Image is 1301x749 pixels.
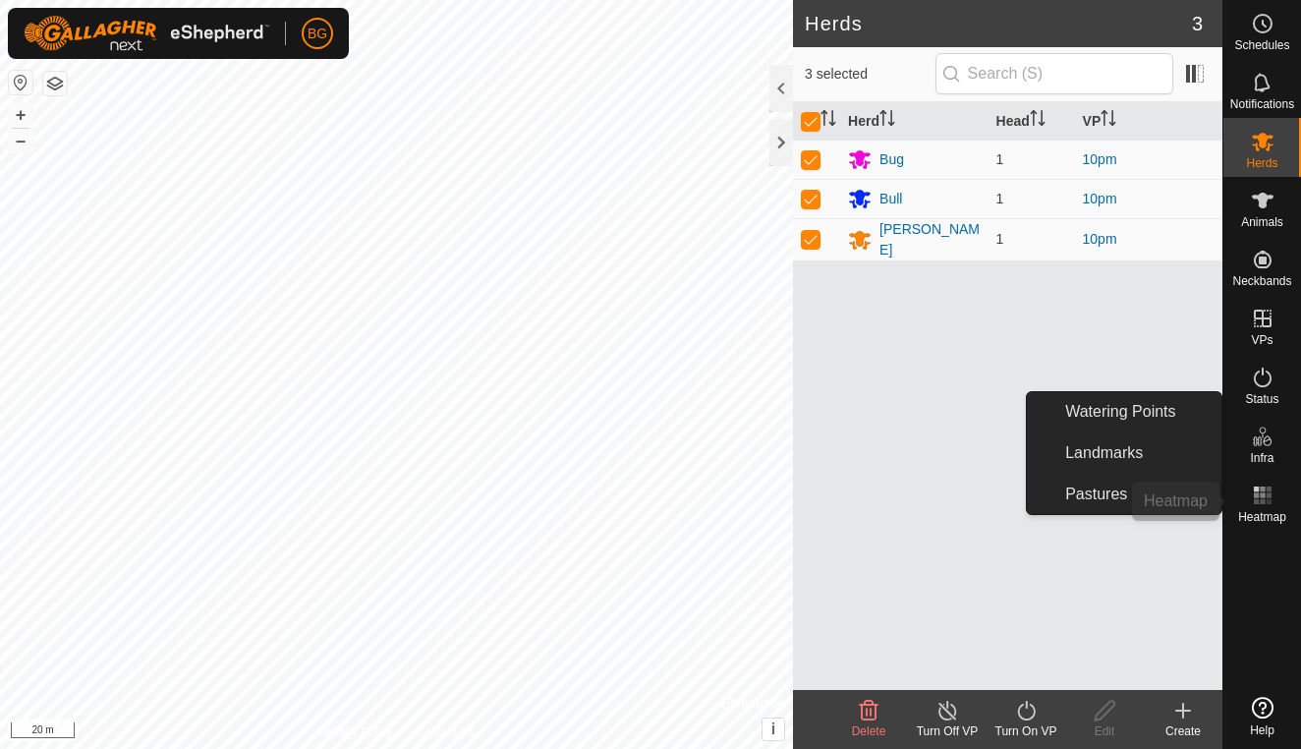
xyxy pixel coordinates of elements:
li: Landmarks [1027,433,1221,473]
span: Infra [1250,452,1273,464]
p-sorticon: Activate to sort [820,113,836,129]
li: Pastures [1027,475,1221,514]
a: Contact Us [416,723,474,741]
button: + [9,103,32,127]
span: 1 [996,231,1004,247]
span: Status [1245,393,1278,405]
div: Turn Off VP [908,722,987,740]
span: Neckbands [1232,275,1291,287]
a: 10pm [1083,191,1117,206]
button: – [9,129,32,152]
div: Bug [879,149,904,170]
div: Edit [1065,722,1144,740]
span: 1 [996,151,1004,167]
span: Notifications [1230,98,1294,110]
a: Pastures [1053,475,1221,514]
span: Pastures [1065,483,1127,506]
span: 3 selected [805,64,935,85]
span: Schedules [1234,39,1289,51]
th: Head [989,102,1075,141]
a: Privacy Policy [319,723,393,741]
a: 10pm [1083,231,1117,247]
span: Herds [1246,157,1277,169]
th: VP [1075,102,1222,141]
button: Reset Map [9,71,32,94]
h2: Herds [805,12,1192,35]
p-sorticon: Activate to sort [1101,113,1116,129]
span: VPs [1251,334,1273,346]
span: 1 [996,191,1004,206]
div: Bull [879,189,902,209]
span: Landmarks [1065,441,1143,465]
div: Turn On VP [987,722,1065,740]
button: Map Layers [43,72,67,95]
div: [PERSON_NAME] [879,219,980,260]
span: Delete [852,724,886,738]
img: Gallagher Logo [24,16,269,51]
span: Heatmap [1238,511,1286,523]
p-sorticon: Activate to sort [1030,113,1046,129]
a: 10pm [1083,151,1117,167]
span: Watering Points [1065,400,1175,424]
span: Animals [1241,216,1283,228]
button: i [763,719,784,740]
span: BG [308,24,327,44]
p-sorticon: Activate to sort [879,113,895,129]
span: i [771,720,775,737]
input: Search (S) [935,53,1173,94]
span: 3 [1192,9,1203,38]
a: Watering Points [1053,392,1221,432]
div: Create [1144,722,1222,740]
li: Watering Points [1027,392,1221,432]
a: Help [1223,689,1301,744]
a: Landmarks [1053,433,1221,473]
th: Herd [840,102,988,141]
span: Help [1250,724,1274,736]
